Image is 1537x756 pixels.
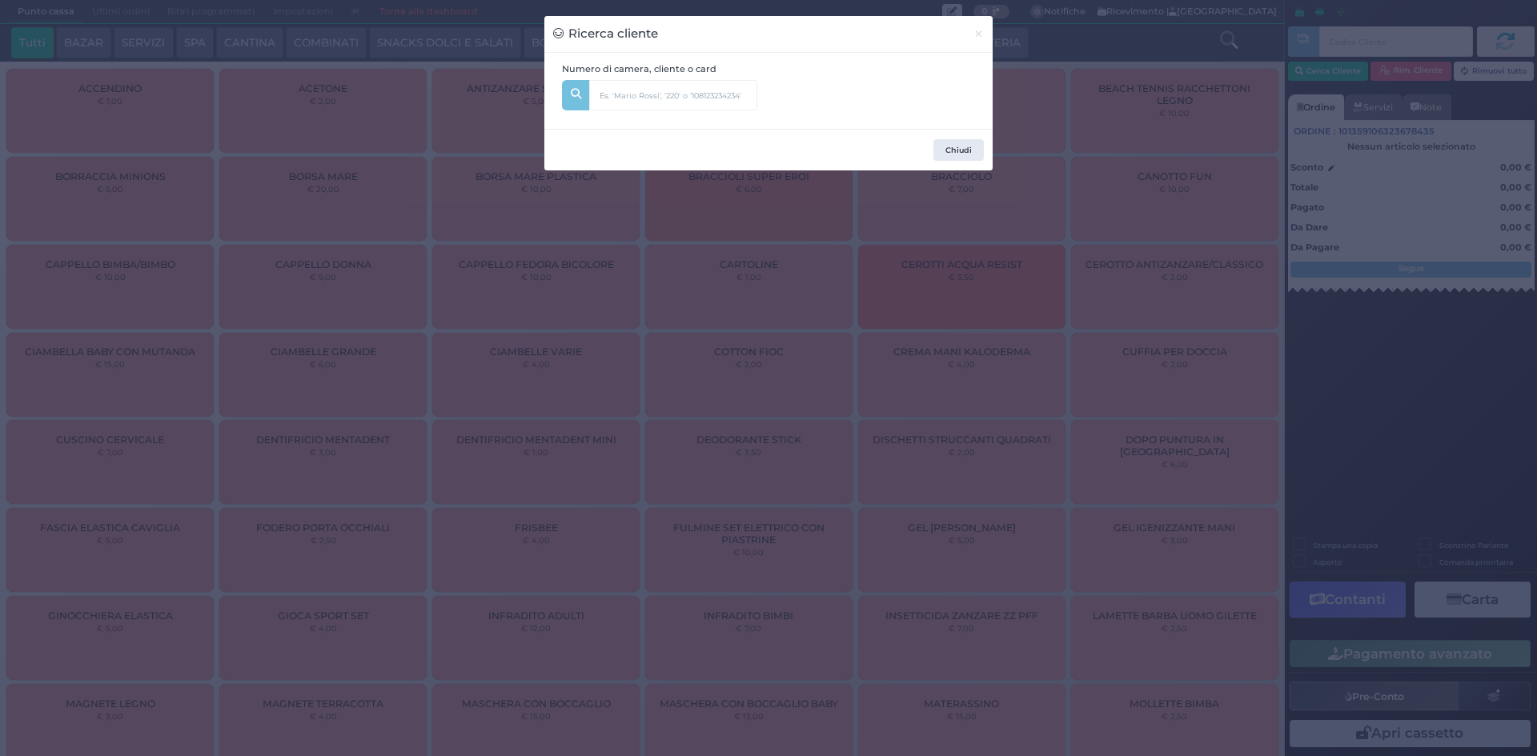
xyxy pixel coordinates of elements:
[562,62,716,76] label: Numero di camera, cliente o card
[965,16,993,52] button: Chiudi
[589,80,757,110] input: Es. 'Mario Rossi', '220' o '108123234234'
[553,25,658,43] h3: Ricerca cliente
[933,139,984,162] button: Chiudi
[973,25,984,42] span: ×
